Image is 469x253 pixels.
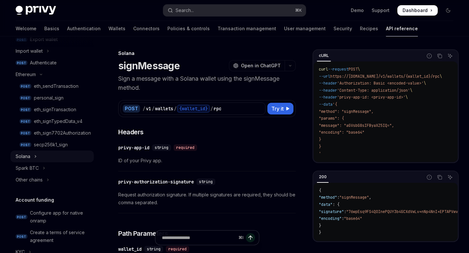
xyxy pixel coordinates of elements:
[319,67,328,72] span: curl
[174,144,197,151] div: required
[319,195,337,200] span: "method"
[177,105,210,113] div: {wallet_id}
[118,179,194,185] div: privy-authorization-signature
[16,176,43,184] div: Other chains
[319,74,330,79] span: --url
[16,153,30,160] div: Solana
[10,127,94,139] a: POSTeth_sign7702Authorization
[174,105,177,112] div: /
[10,80,94,92] a: POSTeth_sendTransaction
[20,131,31,136] span: POST
[10,227,94,246] a: POSTCreate a terms of service agreement
[34,117,82,125] div: eth_signTypedData_v4
[397,5,438,16] a: Dashboard
[319,116,344,121] span: "params": {
[34,129,91,137] div: eth_sign7702Authorization
[319,88,337,93] span: --header
[10,45,94,57] button: Toggle Import wallet section
[10,69,94,80] button: Toggle Ethereum section
[16,196,54,204] h5: Account funding
[30,59,57,67] div: Authenticate
[284,21,326,36] a: User management
[319,188,321,193] span: {
[425,173,433,181] button: Report incorrect code
[319,202,333,207] span: "data"
[330,74,440,79] span: https://[DOMAIN_NAME]/v1/wallets/{wallet_id}/rpc
[16,60,27,65] span: POST
[20,96,31,100] span: POST
[425,52,433,60] button: Report incorrect code
[146,105,151,112] div: v1
[403,7,428,14] span: Dashboard
[118,157,296,165] span: ID of your Privy app.
[319,81,337,86] span: --header
[348,67,358,72] span: POST
[317,52,331,60] div: cURL
[176,7,194,14] div: Search...
[152,105,154,112] div: /
[319,109,374,114] span: "method": "signMessage",
[16,6,56,15] img: dark logo
[319,144,321,149] span: }
[337,95,405,100] span: 'privy-app-id: <privy-app-id>'
[210,105,213,112] div: /
[344,216,362,221] span: "base64"
[295,8,302,13] span: ⌘ K
[155,145,168,150] span: string
[319,130,364,135] span: "encoding": "base64"
[241,62,281,69] span: Open in ChatGPT
[446,52,454,60] button: Ask AI
[440,74,442,79] span: \
[118,144,149,151] div: privy-app-id
[34,106,76,113] div: eth_signTransaction
[319,102,333,107] span: --data
[319,230,321,235] span: }
[16,71,36,78] div: Ethereum
[333,102,337,107] span: '{
[16,215,27,220] span: POST
[163,5,306,16] button: Open search
[435,173,444,181] button: Copy the contents from the code block
[319,137,321,142] span: }
[405,95,408,100] span: \
[118,50,296,57] div: Solana
[34,141,68,149] div: secp256k1_sign
[10,151,94,162] button: Toggle Solana section
[44,21,59,36] a: Basics
[328,67,348,72] span: --request
[333,202,339,207] span: : {
[339,195,369,200] span: "signMessage"
[118,191,296,206] span: Request authorization signature. If multiple signatures are required, they should be comma separa...
[34,82,78,90] div: eth_sendTransaction
[351,7,364,14] a: Demo
[214,105,221,112] div: rpc
[342,216,344,221] span: :
[372,7,390,14] a: Support
[20,107,31,112] span: POST
[162,231,236,245] input: Ask a question...
[443,5,453,16] button: Toggle dark mode
[369,195,371,200] span: ,
[10,207,94,227] a: POSTConfigure app for native onramp
[334,21,352,36] a: Security
[167,21,210,36] a: Policies & controls
[267,103,293,114] button: Try it
[358,67,360,72] span: \
[20,84,31,89] span: POST
[10,162,94,174] button: Toggle Spark BTC section
[386,21,418,36] a: API reference
[344,209,346,214] span: :
[10,104,94,115] a: POSTeth_signTransaction
[319,209,344,214] span: "signature"
[10,174,94,186] button: Toggle Other chains section
[199,179,213,184] span: string
[155,105,173,112] div: wallets
[10,92,94,104] a: POSTpersonal_sign
[319,123,394,128] span: "message": "aGVsbG8sIFByaXZ5IQ=",
[67,21,101,36] a: Authentication
[360,21,378,36] a: Recipes
[10,115,94,127] a: POSTeth_signTypedData_v4
[133,21,160,36] a: Connectors
[143,105,145,112] div: /
[446,173,454,181] button: Ask AI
